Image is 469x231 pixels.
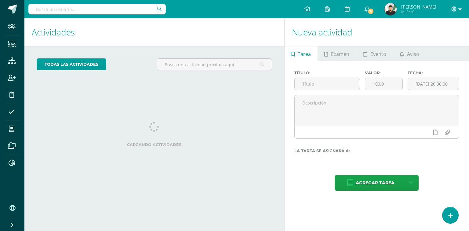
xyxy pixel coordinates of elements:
[318,46,356,61] a: Examen
[356,46,393,61] a: Evento
[365,78,402,90] input: Puntos máximos
[32,18,277,46] h1: Actividades
[292,18,462,46] h1: Nueva actividad
[401,4,436,10] span: [PERSON_NAME]
[408,71,459,75] label: Fecha:
[294,71,360,75] label: Título:
[285,46,318,61] a: Tarea
[370,47,386,61] span: Evento
[365,71,402,75] label: Valor:
[401,9,436,14] span: Mi Perfil
[295,78,360,90] input: Título
[28,4,166,14] input: Busca un usuario...
[37,142,272,147] label: Cargando actividades
[384,3,397,15] img: 333b0b311e30b8d47132d334b2cfd205.png
[356,175,394,190] span: Agregar tarea
[393,46,426,61] a: Aviso
[37,58,106,70] a: todas las Actividades
[331,47,349,61] span: Examen
[294,148,459,153] label: La tarea se asignará a:
[298,47,311,61] span: Tarea
[367,8,374,15] span: 71
[157,59,271,71] input: Busca una actividad próxima aquí...
[408,78,459,90] input: Fecha de entrega
[407,47,419,61] span: Aviso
